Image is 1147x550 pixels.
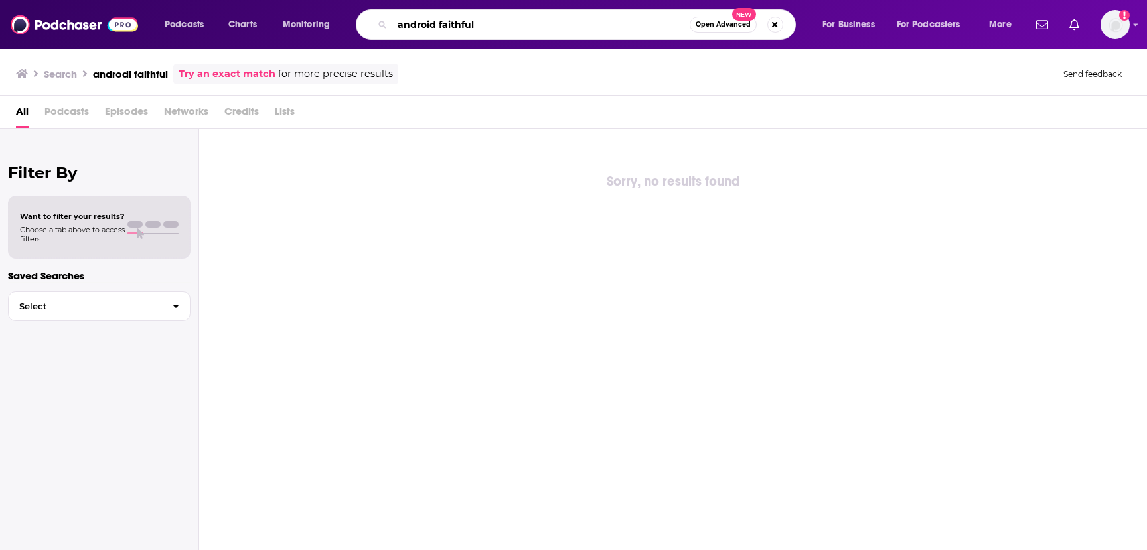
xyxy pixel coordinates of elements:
div: Search podcasts, credits, & more... [368,9,808,40]
span: Open Advanced [696,21,751,28]
span: Episodes [105,101,148,128]
button: Open AdvancedNew [690,17,757,33]
span: Podcasts [165,15,204,34]
img: User Profile [1101,10,1130,39]
span: Monitoring [283,15,330,34]
a: Show notifications dropdown [1064,13,1085,36]
span: New [732,8,756,21]
a: All [16,101,29,128]
svg: Add a profile image [1119,10,1130,21]
span: Want to filter your results? [20,212,125,221]
button: open menu [888,14,980,35]
span: For Podcasters [897,15,960,34]
button: Show profile menu [1101,10,1130,39]
a: Try an exact match [179,66,275,82]
span: Choose a tab above to access filters. [20,225,125,243]
span: Charts [228,15,257,34]
span: Logged in as jenc9678 [1101,10,1130,39]
img: Podchaser - Follow, Share and Rate Podcasts [11,12,138,37]
h2: Filter By [8,163,191,182]
span: for more precise results [278,66,393,82]
span: Lists [275,101,295,128]
div: Sorry, no results found [199,171,1147,192]
button: open menu [980,14,1028,35]
button: open menu [813,14,891,35]
span: Select [9,302,162,310]
button: Send feedback [1059,68,1126,80]
button: open menu [155,14,221,35]
span: Credits [224,101,259,128]
span: For Business [822,15,875,34]
button: Select [8,291,191,321]
a: Charts [220,14,265,35]
span: Podcasts [44,101,89,128]
button: open menu [273,14,347,35]
span: More [989,15,1012,34]
input: Search podcasts, credits, & more... [392,14,690,35]
h3: androdi faithful [93,68,168,80]
a: Show notifications dropdown [1031,13,1053,36]
p: Saved Searches [8,269,191,282]
h3: Search [44,68,77,80]
span: Networks [164,101,208,128]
